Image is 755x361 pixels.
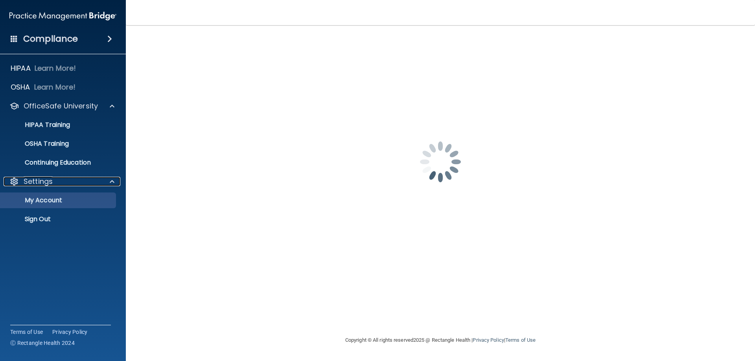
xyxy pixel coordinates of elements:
[24,101,98,111] p: OfficeSafe University
[10,339,75,347] span: Ⓒ Rectangle Health 2024
[619,305,746,337] iframe: Drift Widget Chat Controller
[5,121,70,129] p: HIPAA Training
[473,337,504,343] a: Privacy Policy
[5,159,112,167] p: Continuing Education
[505,337,536,343] a: Terms of Use
[5,215,112,223] p: Sign Out
[34,82,76,92] p: Learn More!
[297,328,584,353] div: Copyright © All rights reserved 2025 @ Rectangle Health | |
[9,101,114,111] a: OfficeSafe University
[11,82,30,92] p: OSHA
[35,64,76,73] p: Learn More!
[52,328,88,336] a: Privacy Policy
[10,328,43,336] a: Terms of Use
[401,123,480,201] img: spinner.e123f6fc.gif
[9,177,114,186] a: Settings
[24,177,53,186] p: Settings
[11,64,31,73] p: HIPAA
[5,196,112,204] p: My Account
[9,8,116,24] img: PMB logo
[5,140,69,148] p: OSHA Training
[23,33,78,44] h4: Compliance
